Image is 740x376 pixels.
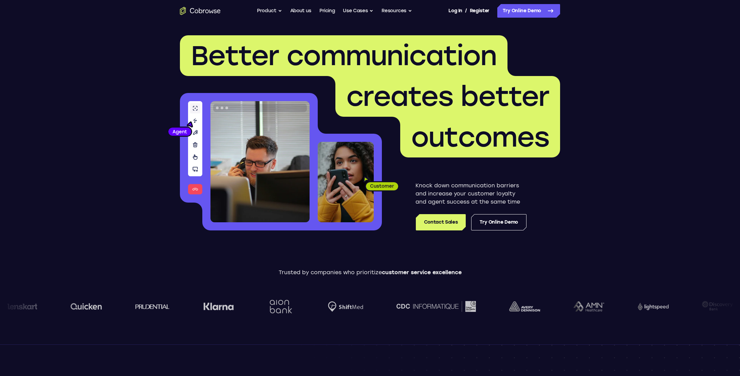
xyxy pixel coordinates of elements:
[396,301,476,312] img: CDC Informatique
[382,269,462,276] span: customer service excellence
[382,4,412,18] button: Resources
[70,301,102,312] img: quicken
[346,80,549,113] span: creates better
[509,301,540,312] img: avery-dennison
[203,302,233,311] img: Klarna
[267,293,294,320] img: Aion Bank
[318,142,374,222] img: A customer holding their phone
[471,214,526,230] a: Try Online Demo
[328,301,363,312] img: Shiftmed
[191,39,497,72] span: Better communication
[210,101,310,222] img: A customer support agent talking on the phone
[448,4,462,18] a: Log In
[257,4,282,18] button: Product
[465,7,467,15] span: /
[343,4,373,18] button: Use Cases
[573,301,604,312] img: AMN Healthcare
[416,214,466,230] a: Contact Sales
[290,4,311,18] a: About us
[180,7,221,15] a: Go to the home page
[470,4,489,18] a: Register
[411,121,549,153] span: outcomes
[497,4,560,18] a: Try Online Demo
[319,4,335,18] a: Pricing
[415,182,526,206] p: Knock down communication barriers and increase your customer loyalty and agent success at the sam...
[637,303,668,310] img: Lightspeed
[135,304,169,309] img: prudential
